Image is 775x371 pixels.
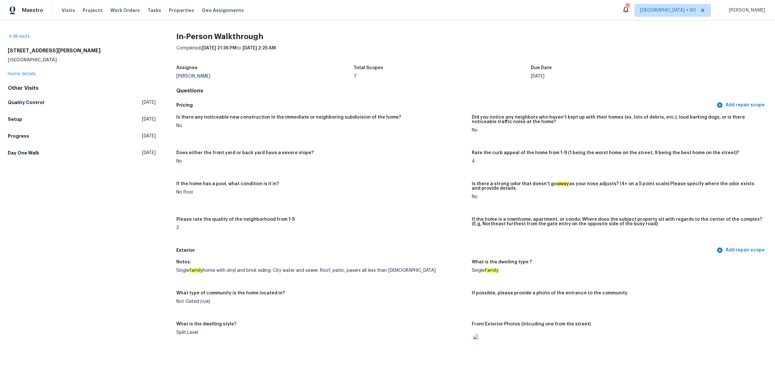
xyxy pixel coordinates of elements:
[176,322,236,326] h5: What is the dwelling style?
[8,116,22,122] h5: Setup
[8,34,30,39] a: All visits
[176,74,354,79] div: [PERSON_NAME]
[142,116,156,122] span: [DATE]
[472,268,762,273] div: Single
[148,8,161,13] span: Tasks
[176,260,191,264] h5: Notes:
[8,113,156,125] a: Setup[DATE]
[62,7,75,14] span: Visits
[472,260,532,264] h5: What is the dwelling type ?
[472,159,762,164] div: 4
[485,268,499,273] em: Family
[715,244,767,256] button: Add repair scope
[8,150,39,156] h5: Day One Walk
[176,268,467,273] div: Single home with vinyl and brick siding. City water and sewer. Roof, patio, pavers all less than ...
[531,74,708,79] div: [DATE]
[8,147,156,159] a: Day One Walk[DATE]
[83,7,103,14] span: Projects
[243,46,276,50] span: [DATE] 2:25 AM
[176,190,467,195] div: No Pool
[472,291,627,295] h5: If possible, please provide a photo of the entrance to the community
[201,46,236,50] span: [DATE] 21:36 PM
[715,99,767,111] button: Add repair scope
[8,85,156,91] div: Other Visits
[202,7,244,14] span: Geo Assignments
[176,66,198,70] h5: Assignee
[176,182,279,186] h5: If the home has a pool, what condition is it in?
[726,7,765,14] span: [PERSON_NAME]
[142,133,156,139] span: [DATE]
[176,45,767,62] div: Completed: to
[531,66,552,70] h5: Due Date
[176,151,314,155] h5: Does either the front yard or back yard have a severe slope?
[472,217,762,226] h5: If the home is a townhome, apartment, or condo: Where does the subject property sit with regards ...
[640,7,696,14] span: [GEOGRAPHIC_DATA] + 60
[176,291,285,295] h5: What type of community is the home located in?
[176,102,715,109] h5: Pricing
[718,246,765,254] span: Add repair scope
[176,88,767,94] h4: Questions
[8,130,156,142] a: Progress[DATE]
[176,159,467,164] div: No
[354,74,531,79] div: 7
[557,181,569,186] em: away
[176,247,715,254] h5: Exterior
[8,133,29,139] h5: Progress
[472,182,762,191] h5: Is there a strong odor that doesn't go as your nose adjusts? (4+ on a 5 point scale) Please speci...
[169,7,194,14] span: Properties
[472,128,762,132] div: No
[189,268,203,273] em: family
[8,72,36,76] a: Home details
[8,99,44,106] h5: Quality Control
[354,66,383,70] h5: Total Scopes
[176,299,467,304] div: Not Gated (n/a)
[472,115,762,124] h5: Did you notice any neighbors who haven't kept up with their homes (ex. lots of debris, etc.), lou...
[8,97,156,108] a: Quality Control[DATE]
[8,48,156,54] h2: [STREET_ADDRESS][PERSON_NAME]
[176,115,401,120] h5: Is there any noticeable new construction in the immediate or neighboring subdivision of the home?
[176,33,767,40] h2: In-Person Walkthrough
[8,57,156,63] h5: [GEOGRAPHIC_DATA]
[718,101,765,109] span: Add repair scope
[142,150,156,156] span: [DATE]
[472,195,762,199] div: No
[472,151,739,155] h5: Rate the curb appeal of the home from 1-9 (1 being the worst home on the street, 9 being the best...
[176,330,467,335] div: Split Level
[22,7,43,14] span: Maestro
[110,7,140,14] span: Work Orders
[472,322,591,326] h5: Front Exterior Photos (inlcuding one from the street)
[176,226,467,230] div: 3
[142,99,156,106] span: [DATE]
[176,123,467,128] div: No
[625,4,630,10] div: 716
[176,217,295,222] h5: Please rate the quality of the neighborhood from 1-5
